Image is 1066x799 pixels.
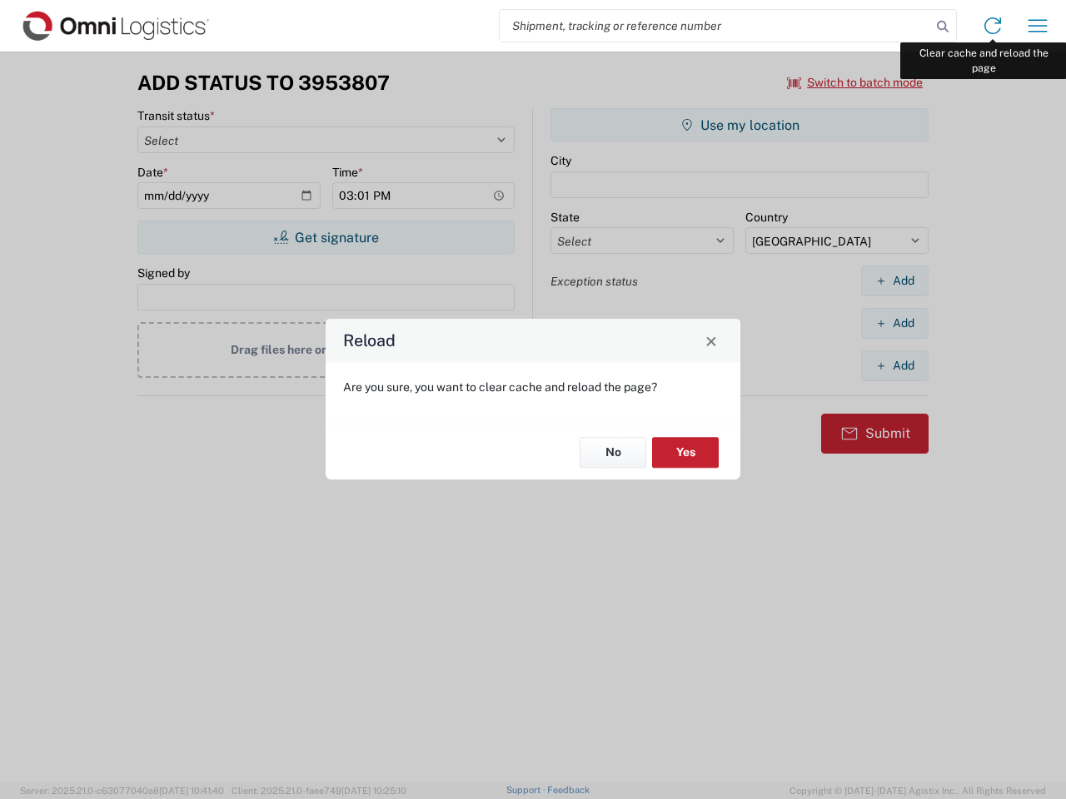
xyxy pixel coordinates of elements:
p: Are you sure, you want to clear cache and reload the page? [343,380,723,395]
button: No [580,437,646,468]
input: Shipment, tracking or reference number [500,10,931,42]
button: Yes [652,437,719,468]
h4: Reload [343,329,396,353]
button: Close [700,329,723,352]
